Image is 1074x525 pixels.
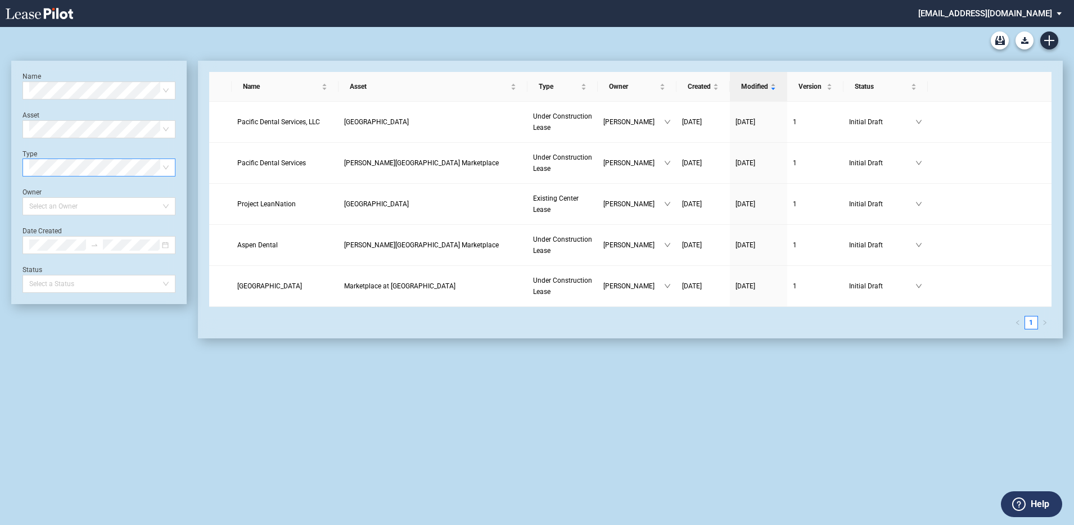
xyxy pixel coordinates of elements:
[849,157,915,169] span: Initial Draft
[849,239,915,251] span: Initial Draft
[664,160,671,166] span: down
[344,280,522,292] a: Marketplace at [GEOGRAPHIC_DATA]
[22,266,42,274] label: Status
[793,241,797,249] span: 1
[991,31,1009,49] a: Archive
[350,81,508,92] span: Asset
[1011,316,1025,329] li: Previous Page
[855,81,909,92] span: Status
[735,159,755,167] span: [DATE]
[1025,316,1038,329] li: 1
[741,81,768,92] span: Modified
[915,283,922,289] span: down
[237,200,296,208] span: Project LeanNation
[22,150,37,158] label: Type
[735,280,782,292] a: [DATE]
[793,159,797,167] span: 1
[682,241,702,249] span: [DATE]
[237,241,278,249] span: Aspen Dental
[598,72,676,102] th: Owner
[603,198,664,210] span: [PERSON_NAME]
[787,72,843,102] th: Version
[344,200,409,208] span: Mountainside Crossing
[91,241,98,249] span: swap-right
[915,160,922,166] span: down
[664,201,671,207] span: down
[682,198,724,210] a: [DATE]
[915,201,922,207] span: down
[1040,31,1058,49] a: Create new document
[730,72,787,102] th: Modified
[735,118,755,126] span: [DATE]
[237,116,333,128] a: Pacific Dental Services, LLC
[849,198,915,210] span: Initial Draft
[237,157,333,169] a: Pacific Dental Services
[609,81,657,92] span: Owner
[843,72,928,102] th: Status
[664,119,671,125] span: down
[237,282,302,290] span: Banfield Pet Hospital
[344,282,455,290] span: Marketplace at Sycamore Farms
[237,159,306,167] span: Pacific Dental Services
[603,116,664,128] span: [PERSON_NAME]
[22,227,62,235] label: Date Created
[533,111,592,133] a: Under Construction Lease
[533,112,592,132] span: Under Construction Lease
[682,159,702,167] span: [DATE]
[1001,491,1062,517] button: Help
[793,239,838,251] a: 1
[849,116,915,128] span: Initial Draft
[1012,31,1037,49] md-menu: Download Blank Form List
[1011,316,1025,329] button: left
[735,282,755,290] span: [DATE]
[849,280,915,292] span: Initial Draft
[232,72,339,102] th: Name
[533,194,579,214] span: Existing Center Lease
[243,81,319,92] span: Name
[344,159,499,167] span: Kiley Ranch Marketplace
[603,239,664,251] span: [PERSON_NAME]
[533,236,592,255] span: Under Construction Lease
[682,118,702,126] span: [DATE]
[22,111,39,119] label: Asset
[793,280,838,292] a: 1
[735,200,755,208] span: [DATE]
[682,200,702,208] span: [DATE]
[735,198,782,210] a: [DATE]
[682,157,724,169] a: [DATE]
[533,277,592,296] span: Under Construction Lease
[1038,316,1052,329] button: right
[1015,320,1021,325] span: left
[793,200,797,208] span: 1
[344,116,522,128] a: [GEOGRAPHIC_DATA]
[793,157,838,169] a: 1
[664,283,671,289] span: down
[688,81,711,92] span: Created
[533,275,592,297] a: Under Construction Lease
[1031,497,1049,512] label: Help
[603,157,664,169] span: [PERSON_NAME]
[793,118,797,126] span: 1
[22,188,42,196] label: Owner
[344,198,522,210] a: [GEOGRAPHIC_DATA]
[682,116,724,128] a: [DATE]
[603,280,664,292] span: [PERSON_NAME]
[1025,316,1037,329] a: 1
[344,118,409,126] span: Harvest Grove
[735,157,782,169] a: [DATE]
[539,81,579,92] span: Type
[735,239,782,251] a: [DATE]
[1016,31,1034,49] button: Download Blank Form
[676,72,730,102] th: Created
[735,116,782,128] a: [DATE]
[793,116,838,128] a: 1
[22,73,41,80] label: Name
[344,241,499,249] span: Kiley Ranch Marketplace
[237,198,333,210] a: Project LeanNation
[798,81,824,92] span: Version
[533,193,592,215] a: Existing Center Lease
[793,282,797,290] span: 1
[237,280,333,292] a: [GEOGRAPHIC_DATA]
[237,239,333,251] a: Aspen Dental
[237,118,320,126] span: Pacific Dental Services, LLC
